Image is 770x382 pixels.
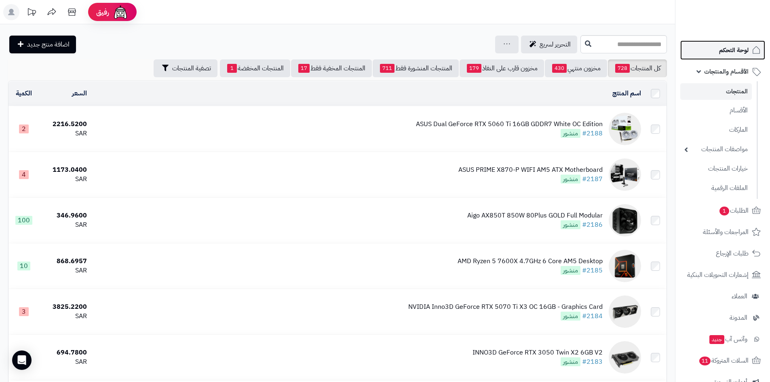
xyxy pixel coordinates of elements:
div: SAR [43,175,87,184]
a: المراجعات والأسئلة [680,222,765,242]
a: وآتس آبجديد [680,329,765,349]
div: SAR [43,357,87,367]
a: المنتجات المخفية فقط17 [291,59,372,77]
span: 728 [615,64,630,73]
button: تصفية المنتجات [154,59,217,77]
a: اضافة منتج جديد [9,36,76,53]
a: المنتجات المنشورة فقط711 [373,59,459,77]
img: ASUS Dual GeForce RTX 5060 Ti 16GB GDDR7 White OC Edition [609,113,641,145]
div: ASUS Dual GeForce RTX 5060 Ti 16GB GDDR7 White OC Edition [416,120,603,129]
a: الملفات الرقمية [680,179,752,197]
a: #2183 [582,357,603,367]
img: INNO3D GeForce RTX 3050 Twin X2 6GB V2 [609,341,641,374]
img: AMD Ryzen 5 7600X 4.7GHz 6 Core AM5 Desktop [609,250,641,282]
div: NVIDIA Inno3D GeForce RTX 5070 Ti X3 OC 16GB - Graphics Card [408,302,603,312]
span: المراجعات والأسئلة [703,226,749,238]
span: 1 [227,64,237,73]
span: 100 [15,216,32,225]
div: 3825.2200 [43,302,87,312]
img: NVIDIA Inno3D GeForce RTX 5070 Ti X3 OC 16GB - Graphics Card [609,295,641,328]
div: INNO3D GeForce RTX 3050 Twin X2 6GB V2 [473,348,603,357]
span: منشور [561,129,580,138]
a: المنتجات [680,83,752,100]
a: مخزون قارب على النفاذ179 [460,59,544,77]
a: كل المنتجات728 [608,59,667,77]
a: #2186 [582,220,603,230]
img: ai-face.png [112,4,129,20]
span: منشور [561,312,580,321]
span: طلبات الإرجاع [716,248,749,259]
span: رفيق [96,7,109,17]
img: ASUS PRIME X870-P WIFI AM5 ATX Motherboard [609,158,641,191]
div: 2216.5200 [43,120,87,129]
span: 17 [298,64,310,73]
span: 3 [19,307,29,316]
span: 2 [19,125,29,133]
img: Aigo AX850T 850W 80Plus GOLD Full Modular [609,204,641,236]
span: 10 [17,262,30,270]
img: logo-2.png [715,6,762,23]
div: Aigo AX850T 850W 80Plus GOLD Full Modular [467,211,603,220]
span: منشور [561,357,580,366]
a: #2185 [582,266,603,275]
div: 868.6957 [43,257,87,266]
a: المدونة [680,308,765,327]
span: 1 [719,206,730,216]
a: الماركات [680,121,752,139]
div: SAR [43,312,87,321]
span: 179 [467,64,481,73]
div: Open Intercom Messenger [12,350,32,370]
div: SAR [43,266,87,275]
span: اضافة منتج جديد [27,40,70,49]
a: اسم المنتج [612,89,641,98]
span: وآتس آب [709,333,747,345]
a: مخزون منتهي430 [545,59,607,77]
span: التحرير لسريع [540,40,571,49]
a: تحديثات المنصة [21,4,42,22]
a: الأقسام [680,102,752,119]
span: منشور [561,175,580,184]
span: لوحة التحكم [719,44,749,56]
a: العملاء [680,287,765,306]
div: 694.7800 [43,348,87,357]
a: السلات المتروكة11 [680,351,765,370]
a: #2187 [582,174,603,184]
span: الأقسام والمنتجات [704,66,749,77]
div: 346.9600 [43,211,87,220]
div: AMD Ryzen 5 7600X 4.7GHz 6 Core AM5 Desktop [458,257,603,266]
a: #2184 [582,311,603,321]
span: السلات المتروكة [698,355,749,366]
a: #2188 [582,129,603,138]
span: 11 [699,356,711,366]
span: المدونة [730,312,747,323]
div: 1173.0400 [43,165,87,175]
span: منشور [561,220,580,229]
span: 430 [552,64,567,73]
span: 4 [19,170,29,179]
a: السعر [72,89,87,98]
div: SAR [43,129,87,138]
div: ASUS PRIME X870-P WIFI AM5 ATX Motherboard [458,165,603,175]
span: العملاء [732,291,747,302]
a: طلبات الإرجاع [680,244,765,263]
a: لوحة التحكم [680,40,765,60]
a: التحرير لسريع [521,36,577,53]
span: الطلبات [719,205,749,216]
div: SAR [43,220,87,230]
a: إشعارات التحويلات البنكية [680,265,765,285]
span: تصفية المنتجات [172,63,211,73]
span: 711 [380,64,394,73]
a: المنتجات المخفضة1 [220,59,290,77]
span: منشور [561,266,580,275]
a: الكمية [16,89,32,98]
span: إشعارات التحويلات البنكية [687,269,749,281]
a: مواصفات المنتجات [680,141,752,158]
a: خيارات المنتجات [680,160,752,177]
span: جديد [709,335,724,344]
a: الطلبات1 [680,201,765,220]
